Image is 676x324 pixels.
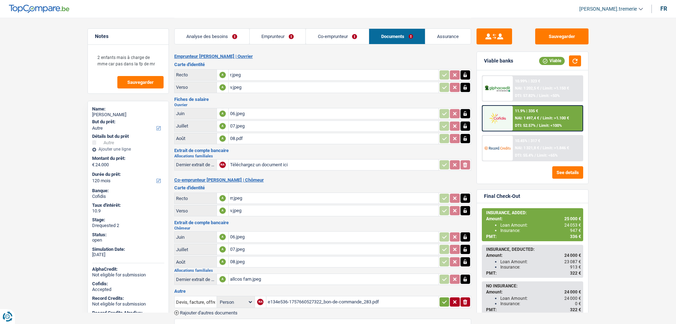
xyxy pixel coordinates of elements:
a: Analyse des besoins [175,29,249,44]
div: Verso [176,208,215,214]
div: 08.jpeg [230,256,437,267]
button: Rajouter d'autres documents [174,310,238,315]
div: Accepted [92,287,164,292]
div: 10.9 [92,208,164,214]
div: Amount: [486,253,581,258]
span: 322 € [570,271,581,276]
div: Record Credits Atradius: [92,310,164,316]
span: / [534,153,536,158]
div: Juillet [176,247,215,252]
div: rr.jpeg [230,193,437,204]
span: / [536,93,538,98]
a: Co-emprunteur [306,29,369,44]
div: Not eligible for submission [92,301,164,307]
div: PMT: [486,307,581,312]
h2: Co-emprunteur [PERSON_NAME] | Chômeur [174,177,471,183]
div: Juillet [176,123,215,129]
div: 10.99% | 323 € [515,79,540,83]
div: Ajouter une ligne [92,147,164,152]
span: DTI: 52.57% [515,123,535,128]
div: Taux d'intérêt: [92,202,164,208]
span: Limit: <100% [539,123,561,128]
div: A [219,259,226,265]
div: A [219,72,226,78]
label: Montant du prêt: [92,156,163,161]
span: 336 € [570,234,581,239]
img: Record Credits [484,141,511,155]
span: 913 € [570,265,581,270]
span: Sauvegarder [127,80,154,85]
div: Loan Amount: [500,259,581,264]
div: A [219,246,226,253]
div: v.jpeg [230,205,437,216]
h3: Extrait de compte bancaire [174,148,471,153]
div: Détails but du prêt [92,134,164,139]
div: AlphaCredit: [92,266,164,272]
div: Juin [176,234,215,240]
div: Juin [176,111,215,116]
div: [PERSON_NAME] [92,112,164,118]
div: 10.45% | 317 € [515,139,540,143]
h3: Autre [174,289,471,293]
span: Rajouter d'autres documents [180,310,238,315]
span: DTI: 55.4% [515,153,533,158]
div: NO INSURANCE: [486,283,581,288]
div: Août [176,136,215,141]
div: Insurance: [500,301,581,306]
div: 06.jpeg [230,108,437,119]
img: Cofidis [484,112,511,125]
div: INSURANCE, ADDED: [486,210,581,215]
div: Insurance: [500,265,581,270]
div: Dernier extrait de compte pour vos allocations familiales [176,162,215,167]
div: e134e536-1757660527322_bon-de-commande_283.pdf [268,297,437,307]
img: TopCompare Logo [9,5,69,13]
div: A [219,195,226,201]
h3: Extrait de compte bancaire [174,220,471,225]
div: Août [176,259,215,265]
div: [DATE] [92,252,164,258]
span: NAI: 1 202,5 € [515,86,539,91]
span: 24 000 € [564,290,581,295]
div: Recto [176,72,215,77]
div: Status: [92,232,164,238]
h2: Allocations familiales [174,269,471,272]
div: A [219,123,226,129]
h2: Ouvrier [174,103,471,107]
button: See details [552,166,583,179]
div: 06.jpeg [230,232,437,242]
div: Cofidis: [92,281,164,287]
button: Sauvegarder [117,76,164,88]
span: 322 € [570,307,581,312]
span: 24 053 € [564,223,581,228]
div: Drequested 2 [92,223,164,228]
span: 0 € [575,301,581,306]
div: Final Check-Out [484,193,520,199]
div: Viable [539,57,565,65]
div: Cofidis [92,194,164,199]
div: Name: [92,106,164,112]
label: But du prêt: [92,119,163,125]
div: NA [219,162,226,168]
span: NAI: 1 497,4 € [515,116,539,120]
div: v.jpeg [230,82,437,93]
div: Not eligible for submission [92,272,164,278]
span: / [540,86,541,91]
div: r.jpeg [230,70,437,80]
div: PMT: [486,234,581,239]
span: 23 087 € [564,259,581,264]
h2: Allocations familiales [174,154,471,158]
div: NA [257,299,264,305]
div: Simulation Date: [92,247,164,252]
h3: Carte d'identité [174,62,471,67]
div: Loan Amount: [500,223,581,228]
a: Documents [369,29,425,44]
span: 25 000 € [564,216,581,221]
span: Limit: <65% [537,153,557,158]
div: 07.jpeg [230,244,437,255]
span: NAI: 1 321,8 € [515,146,539,150]
div: open [92,237,164,243]
div: PMT: [486,271,581,276]
span: 947 € [570,228,581,233]
div: A [219,234,226,240]
div: Dernier extrait de compte pour vos allocations familiales [176,277,215,282]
